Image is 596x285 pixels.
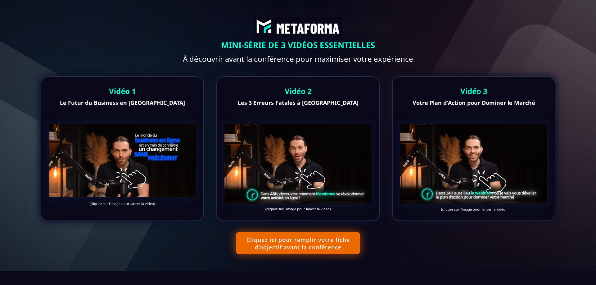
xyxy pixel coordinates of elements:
text: Vidéo 2 [224,84,372,98]
img: 082508d9e1a99577b1be2de1ad57d7f6_Capture_d%E2%80%99e%CC%81cran_2024-12-16_a%CC%80_15.12.17.png [400,124,547,204]
text: Vidéo 3 [400,84,547,98]
img: 73d6f8100832b9411ea3909e901d54fd_Capture_d%E2%80%99e%CC%81cran_2024-12-13_a%CC%80_18.11.42.png [49,124,196,197]
text: (cliquez sur l'image pour lancer la vidéo) [49,200,196,207]
text: Vidéo 1 [49,84,196,98]
b: Les 3 Erreurs Fatales à [GEOGRAPHIC_DATA] [238,99,359,106]
text: (cliquez sur l'image pour lancer la vidéo) [400,205,547,213]
img: 6c34605a5e78f333b6bc6c6cd3620d33_Capture_d%E2%80%99e%CC%81cran_2024-12-15_a%CC%80_02.21.55.png [224,124,372,204]
text: (cliquez sur l'image pour lancer la vidéo) [224,205,372,213]
button: Cliquez ici pour remplir votre fiche d’objectif avant la conférence [236,232,360,254]
text: MINI-SÉRIE DE 3 VIDÉOS ESSENTIELLES [5,38,591,52]
b: Le Futur du Business en [GEOGRAPHIC_DATA] [60,99,185,106]
text: À découvrir avant la conférence pour maximiser votre expérience [5,52,591,65]
b: Votre Plan d'Action pour Dominer le Marché [413,99,535,106]
img: abe9e435164421cb06e33ef15842a39e_e5ef653356713f0d7dd3797ab850248d_Capture_d%E2%80%99e%CC%81cran_2... [254,17,342,37]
